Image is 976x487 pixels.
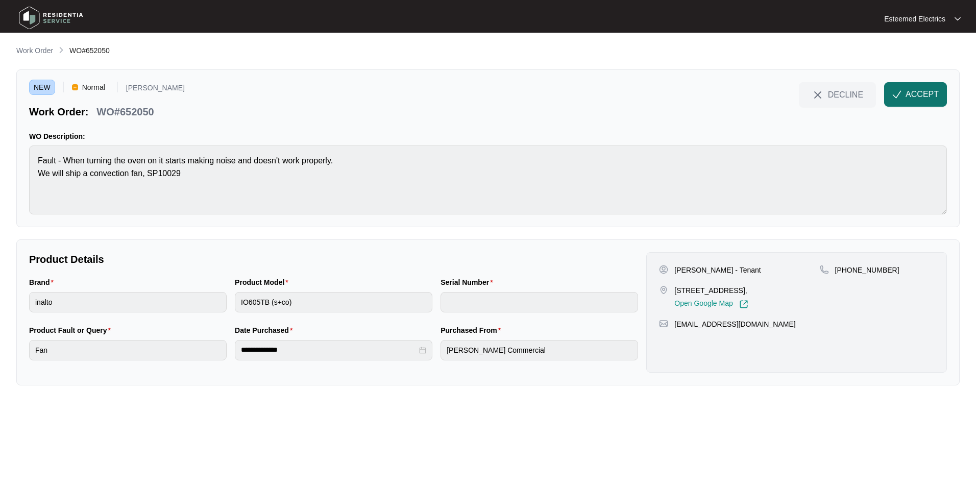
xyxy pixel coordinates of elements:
[884,14,945,24] p: Esteemed Electrics
[441,340,638,360] input: Purchased From
[126,84,185,95] p: [PERSON_NAME]
[96,105,154,119] p: WO#652050
[441,292,638,312] input: Serial Number
[799,82,876,107] button: close-IconDECLINE
[892,90,901,99] img: check-Icon
[906,88,939,101] span: ACCEPT
[441,325,505,335] label: Purchased From
[29,325,115,335] label: Product Fault or Query
[659,265,668,274] img: user-pin
[78,80,109,95] span: Normal
[241,345,417,355] input: Date Purchased
[235,277,292,287] label: Product Model
[29,292,227,312] input: Brand
[29,252,638,266] p: Product Details
[69,46,110,55] span: WO#652050
[674,319,795,329] p: [EMAIL_ADDRESS][DOMAIN_NAME]
[29,145,947,214] textarea: Fault - When turning the oven on it starts making noise and doesn't work properly. We will ship a...
[441,277,497,287] label: Serial Number
[14,45,55,57] a: Work Order
[235,292,432,312] input: Product Model
[674,285,748,296] p: [STREET_ADDRESS],
[29,80,55,95] span: NEW
[72,84,78,90] img: Vercel Logo
[739,300,748,309] img: Link-External
[835,265,899,275] p: [PHONE_NUMBER]
[29,105,88,119] p: Work Order:
[674,265,761,275] p: [PERSON_NAME] - Tenant
[29,340,227,360] input: Product Fault or Query
[674,300,748,309] a: Open Google Map
[820,265,829,274] img: map-pin
[828,89,863,100] span: DECLINE
[659,285,668,295] img: map-pin
[16,45,53,56] p: Work Order
[884,82,947,107] button: check-IconACCEPT
[955,16,961,21] img: dropdown arrow
[57,46,65,54] img: chevron-right
[15,3,87,33] img: residentia service logo
[812,89,824,101] img: close-Icon
[235,325,297,335] label: Date Purchased
[29,277,58,287] label: Brand
[659,319,668,328] img: map-pin
[29,131,947,141] p: WO Description:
